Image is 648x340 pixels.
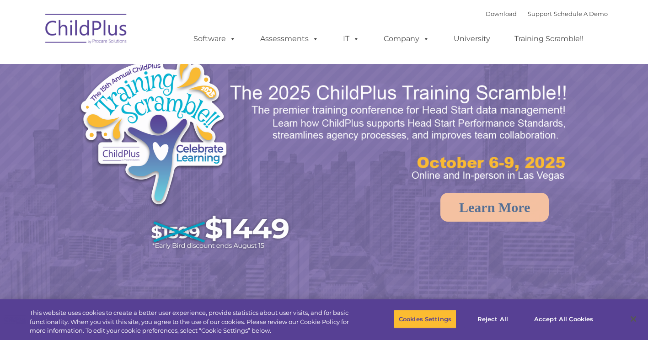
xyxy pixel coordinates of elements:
[486,10,517,17] a: Download
[251,30,328,48] a: Assessments
[440,193,549,222] a: Learn More
[30,308,356,335] div: This website uses cookies to create a better user experience, provide statistics about user visit...
[554,10,608,17] a: Schedule A Demo
[529,309,598,329] button: Accept All Cookies
[184,30,245,48] a: Software
[528,10,552,17] a: Support
[623,309,643,329] button: Close
[375,30,439,48] a: Company
[486,10,608,17] font: |
[394,309,456,329] button: Cookies Settings
[444,30,499,48] a: University
[464,309,521,329] button: Reject All
[505,30,593,48] a: Training Scramble!!
[334,30,369,48] a: IT
[41,7,132,53] img: ChildPlus by Procare Solutions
